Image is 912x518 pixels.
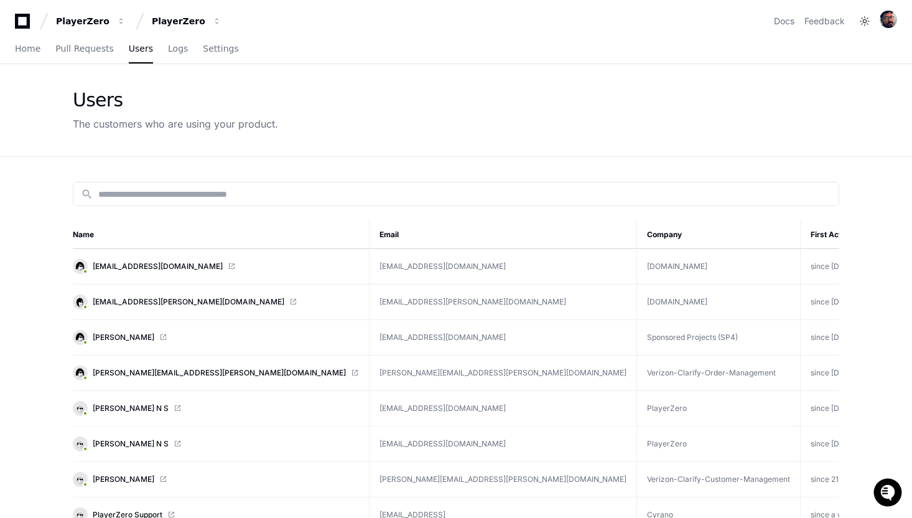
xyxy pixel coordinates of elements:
[370,221,637,249] th: Email
[88,130,151,140] a: Powered byPylon
[804,15,845,27] button: Feedback
[93,474,154,484] span: [PERSON_NAME]
[129,45,153,52] span: Users
[73,89,278,111] div: Users
[73,436,359,451] a: [PERSON_NAME] N S
[74,402,86,414] img: 13.svg
[212,97,226,111] button: Start new chat
[637,426,801,462] td: PlayerZero
[12,12,37,37] img: PlayerZero
[73,365,359,380] a: [PERSON_NAME][EMAIL_ADDRESS][PERSON_NAME][DOMAIN_NAME]
[93,439,169,449] span: [PERSON_NAME] N S
[801,462,876,497] td: since 21 hours ago
[370,426,637,462] td: [EMAIL_ADDRESS][DOMAIN_NAME]
[93,332,154,342] span: [PERSON_NAME]
[55,45,113,52] span: Pull Requests
[370,356,637,391] td: [PERSON_NAME][EMAIL_ADDRESS][PERSON_NAME][DOMAIN_NAME]
[15,45,40,52] span: Home
[73,116,278,131] div: The customers who are using your product.
[81,188,93,200] mat-icon: search
[93,368,346,378] span: [PERSON_NAME][EMAIL_ADDRESS][PERSON_NAME][DOMAIN_NAME]
[93,403,169,413] span: [PERSON_NAME] N S
[801,356,876,391] td: since [DATE]
[74,331,86,343] img: 16.svg
[637,320,801,356] td: Sponsored Projects (SP4)
[73,330,359,345] a: [PERSON_NAME]
[637,391,801,426] td: PlayerZero
[152,15,205,27] div: PlayerZero
[42,93,204,105] div: Start new chat
[872,477,906,511] iframe: Open customer support
[12,50,226,70] div: Welcome
[55,35,113,64] a: Pull Requests
[801,249,876,285] td: since [DATE]
[73,294,359,309] a: [EMAIL_ADDRESS][PERSON_NAME][DOMAIN_NAME]
[168,35,188,64] a: Logs
[370,249,637,285] td: [EMAIL_ADDRESS][DOMAIN_NAME]
[73,221,370,249] th: Name
[637,285,801,320] td: [DOMAIN_NAME]
[74,260,86,272] img: 16.svg
[203,45,238,52] span: Settings
[801,285,876,320] td: since [DATE]
[42,105,162,115] div: We're offline, we'll be back soon
[15,35,40,64] a: Home
[124,131,151,140] span: Pylon
[74,438,86,450] img: 13.svg
[637,462,801,497] td: Verizon-Clarify-Customer-Management
[774,15,794,27] a: Docs
[370,462,637,497] td: [PERSON_NAME][EMAIL_ADDRESS][PERSON_NAME][DOMAIN_NAME]
[73,259,359,274] a: [EMAIL_ADDRESS][DOMAIN_NAME]
[801,221,876,249] th: First Active
[801,426,876,462] td: since [DATE]
[801,391,876,426] td: since [DATE]
[73,401,359,416] a: [PERSON_NAME] N S
[370,391,637,426] td: [EMAIL_ADDRESS][DOMAIN_NAME]
[74,473,86,485] img: 13.svg
[93,297,284,307] span: [EMAIL_ADDRESS][PERSON_NAME][DOMAIN_NAME]
[370,320,637,356] td: [EMAIL_ADDRESS][DOMAIN_NAME]
[203,35,238,64] a: Settings
[56,15,109,27] div: PlayerZero
[129,35,153,64] a: Users
[12,93,35,115] img: 1736555170064-99ba0984-63c1-480f-8ee9-699278ef63ed
[370,285,637,320] td: [EMAIL_ADDRESS][PERSON_NAME][DOMAIN_NAME]
[637,221,801,249] th: Company
[168,45,188,52] span: Logs
[74,367,86,379] img: 16.svg
[73,472,359,487] a: [PERSON_NAME]
[51,10,131,32] button: PlayerZero
[637,249,801,285] td: [DOMAIN_NAME]
[74,296,86,308] img: 11.svg
[801,320,876,356] td: since [DATE]
[880,11,897,28] img: ACg8ocISMVgKtiax8Yt8eeI6AxnXMDdSHpOMOb1OfaQ6rnYaw2xKF4TO=s96-c
[637,356,801,391] td: Verizon-Clarify-Order-Management
[147,10,226,32] button: PlayerZero
[93,261,223,271] span: [EMAIL_ADDRESS][DOMAIN_NAME]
